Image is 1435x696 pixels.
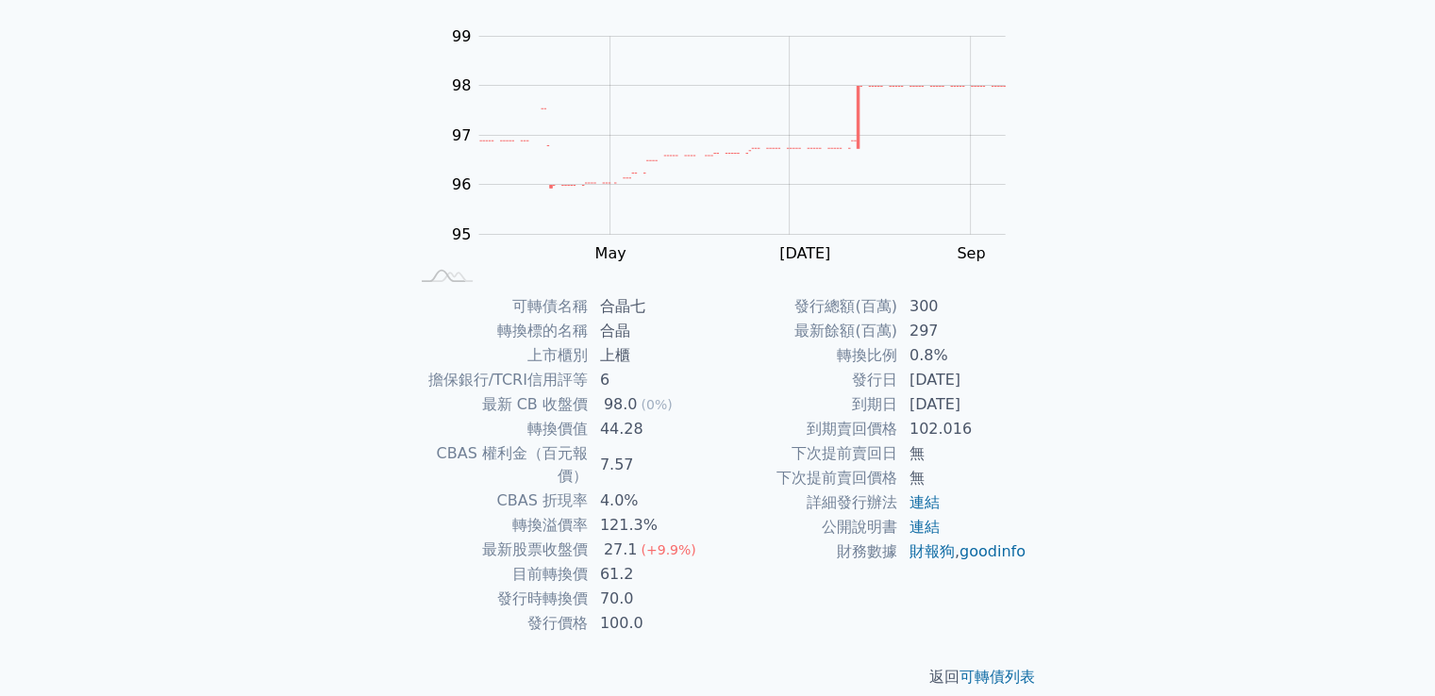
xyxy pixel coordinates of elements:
td: 發行總額(百萬) [718,294,898,319]
td: CBAS 折現率 [409,489,589,513]
td: 61.2 [589,562,718,587]
td: 4.0% [589,489,718,513]
td: 發行時轉換價 [409,587,589,611]
tspan: Sep [957,244,985,262]
td: , [898,539,1027,564]
td: 轉換標的名稱 [409,319,589,343]
td: 合晶七 [589,294,718,319]
td: 財務數據 [718,539,898,564]
td: 合晶 [589,319,718,343]
span: (0%) [641,397,672,412]
td: [DATE] [898,392,1027,417]
tspan: 96 [452,175,471,193]
td: 發行價格 [409,611,589,636]
td: 121.3% [589,513,718,538]
a: 連結 [909,493,940,511]
tspan: 95 [452,225,471,243]
span: (+9.9%) [641,542,695,557]
td: 到期賣回價格 [718,417,898,441]
td: 最新餘額(百萬) [718,319,898,343]
td: 6 [589,368,718,392]
td: 44.28 [589,417,718,441]
td: 下次提前賣回日 [718,441,898,466]
a: 連結 [909,518,940,536]
td: [DATE] [898,368,1027,392]
div: 98.0 [600,393,642,416]
td: 最新股票收盤價 [409,538,589,562]
td: 102.016 [898,417,1027,441]
td: 300 [898,294,1027,319]
td: 詳細發行辦法 [718,490,898,515]
tspan: May [594,244,626,262]
td: 可轉債名稱 [409,294,589,319]
td: 297 [898,319,1027,343]
div: 27.1 [600,539,642,561]
a: 財報狗 [909,542,955,560]
a: goodinfo [959,542,1026,560]
tspan: 99 [452,27,471,45]
td: 轉換溢價率 [409,513,589,538]
tspan: 98 [452,76,471,94]
td: 下次提前賣回價格 [718,466,898,490]
td: 70.0 [589,587,718,611]
td: CBAS 權利金（百元報價） [409,441,589,489]
td: 最新 CB 收盤價 [409,392,589,417]
td: 到期日 [718,392,898,417]
tspan: 97 [452,126,471,144]
td: 公開說明書 [718,515,898,539]
td: 轉換價值 [409,417,589,441]
td: 100.0 [589,611,718,636]
tspan: [DATE] [779,244,830,262]
td: 上櫃 [589,343,718,368]
td: 上市櫃別 [409,343,589,368]
td: 發行日 [718,368,898,392]
g: Series [479,87,1005,189]
td: 7.57 [589,441,718,489]
td: 目前轉換價 [409,562,589,587]
td: 無 [898,441,1027,466]
a: 可轉債列表 [959,668,1035,686]
td: 無 [898,466,1027,490]
g: Chart [429,27,1033,262]
td: 擔保銀行/TCRI信用評等 [409,368,589,392]
td: 轉換比例 [718,343,898,368]
p: 返回 [386,666,1050,688]
td: 0.8% [898,343,1027,368]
